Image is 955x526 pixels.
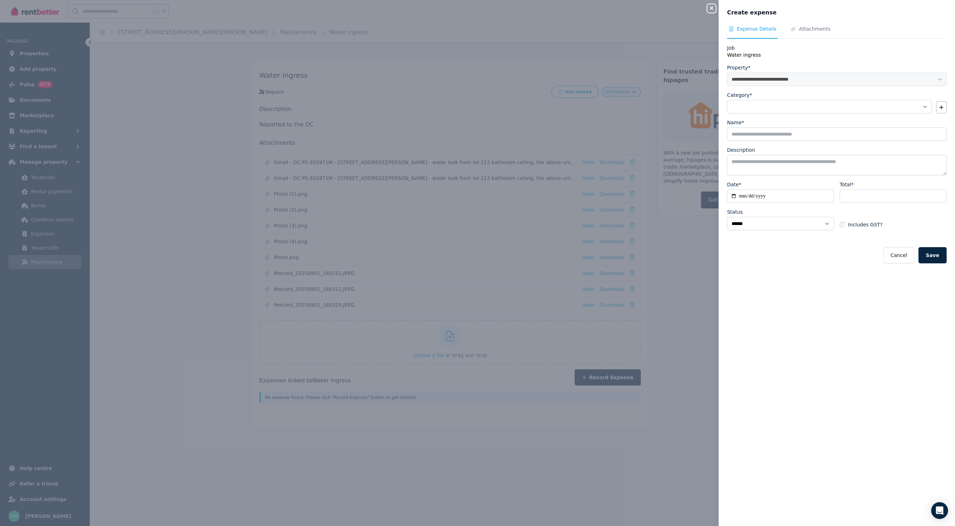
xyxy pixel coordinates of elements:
[727,44,947,51] div: Job
[727,8,777,17] span: Create expense
[727,25,947,39] nav: Tabs
[848,221,883,228] span: Includes GST?
[840,181,854,188] label: Total*
[727,181,741,188] label: Date*
[883,247,914,263] button: Cancel
[737,25,776,32] span: Expense Details
[931,502,948,519] div: Open Intercom Messenger
[727,119,744,126] label: Name*
[727,51,947,58] div: Water ingress
[727,146,755,154] label: Description
[799,25,830,32] span: Attachments
[840,222,845,227] input: Includes GST?
[727,208,743,215] label: Status
[727,92,752,99] label: Category*
[918,247,947,263] button: Save
[727,64,750,71] label: Property*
